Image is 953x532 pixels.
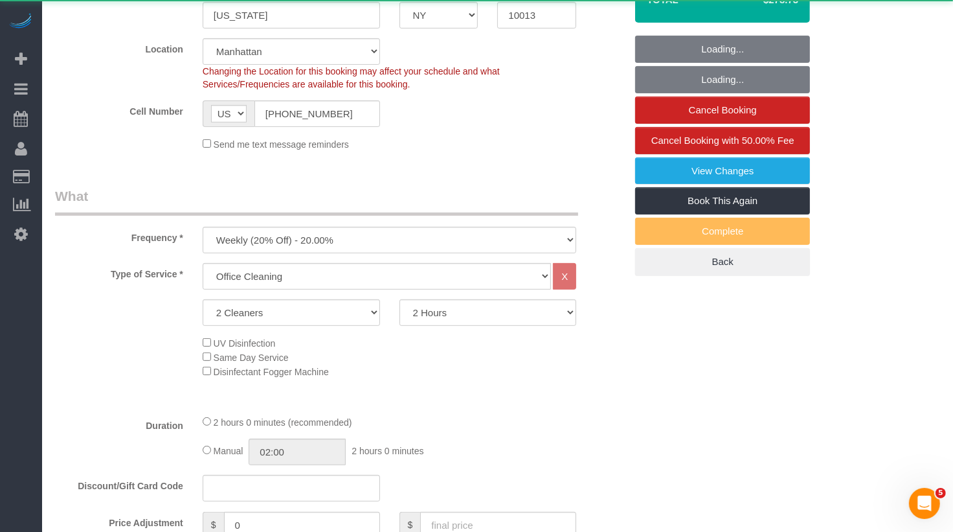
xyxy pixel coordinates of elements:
[651,135,794,146] span: Cancel Booking with 50.00% Fee
[203,2,380,29] input: City
[214,353,289,363] span: Same Day Service
[45,38,193,56] label: Location
[214,446,243,456] span: Manual
[45,227,193,244] label: Frequency *
[45,100,193,118] label: Cell Number
[214,139,349,150] span: Send me text message reminders
[214,417,352,428] span: 2 hours 0 minutes (recommended)
[214,338,276,349] span: UV Disinfection
[635,157,810,185] a: View Changes
[254,100,380,127] input: Cell Number
[45,415,193,432] label: Duration
[45,475,193,492] label: Discount/Gift Card Code
[352,446,423,456] span: 2 hours 0 minutes
[203,66,500,89] span: Changing the Location for this booking may affect your schedule and what Services/Frequencies are...
[45,512,193,529] label: Price Adjustment
[909,488,940,519] iframe: Intercom live chat
[45,263,193,281] label: Type of Service *
[936,488,946,498] span: 5
[214,367,329,377] span: Disinfectant Fogger Machine
[635,127,810,154] a: Cancel Booking with 50.00% Fee
[635,97,810,124] a: Cancel Booking
[635,248,810,275] a: Back
[497,2,576,29] input: Zip Code
[55,187,578,216] legend: What
[8,13,34,31] img: Automaid Logo
[635,187,810,214] a: Book This Again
